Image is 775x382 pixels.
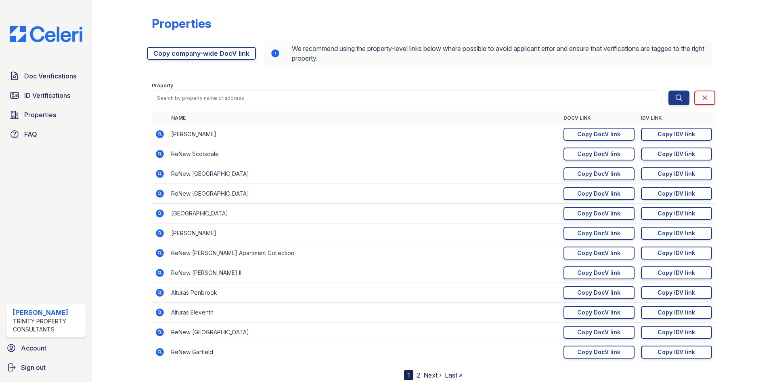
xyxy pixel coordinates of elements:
[641,167,712,180] a: Copy IDV link
[658,249,695,257] div: Copy IDV link
[658,130,695,138] div: Copy IDV link
[577,130,620,138] div: Copy DocV link
[563,346,635,359] a: Copy DocV link
[168,164,560,184] td: ReNew [GEOGRAPHIC_DATA]
[3,359,89,376] a: Sign out
[147,47,256,60] a: Copy company-wide DocV link
[6,87,86,103] a: ID Verifications
[560,112,638,125] th: DocV Link
[168,112,560,125] th: Name
[563,286,635,299] a: Copy DocV link
[168,342,560,362] td: ReNew Garfield
[641,266,712,279] a: Copy IDV link
[168,224,560,243] td: [PERSON_NAME]
[577,209,620,217] div: Copy DocV link
[563,326,635,339] a: Copy DocV link
[24,129,37,139] span: FAQ
[24,91,70,100] span: ID Verifications
[264,40,712,66] div: We recommend using the property-level links below where possible to avoid applicant error and ens...
[658,328,695,336] div: Copy IDV link
[24,110,56,120] span: Properties
[168,144,560,164] td: ReNew Scotsdale
[563,227,635,240] a: Copy DocV link
[24,71,76,81] span: Doc Verifications
[423,371,442,379] a: Next ›
[641,128,712,141] a: Copy IDV link
[168,303,560,323] td: Alturas Eleventh
[417,371,420,379] a: 2
[658,308,695,317] div: Copy IDV link
[563,128,635,141] a: Copy DocV link
[641,346,712,359] a: Copy IDV link
[168,125,560,144] td: [PERSON_NAME]
[563,167,635,180] a: Copy DocV link
[168,263,560,283] td: ReNew [PERSON_NAME] II
[641,148,712,160] a: Copy IDV link
[21,343,46,353] span: Account
[168,184,560,204] td: ReNew [GEOGRAPHIC_DATA]
[445,371,463,379] a: Last »
[563,306,635,319] a: Copy DocV link
[563,207,635,220] a: Copy DocV link
[6,68,86,84] a: Doc Verifications
[563,148,635,160] a: Copy DocV link
[641,286,712,299] a: Copy IDV link
[641,247,712,260] a: Copy IDV link
[152,91,662,105] input: Search by property name or address
[3,26,89,42] img: CE_Logo_Blue-a8612792a0a2168367f1c8372b55b34899dd931a85d93a1a3d3e32e68fde9ad4.png
[13,308,82,317] div: [PERSON_NAME]
[168,204,560,224] td: [GEOGRAPHIC_DATA]
[641,306,712,319] a: Copy IDV link
[21,363,46,372] span: Sign out
[6,126,86,142] a: FAQ
[168,323,560,342] td: ReNew [GEOGRAPHIC_DATA]
[6,107,86,123] a: Properties
[168,283,560,303] td: Alturas Penbrook
[641,326,712,339] a: Copy IDV link
[563,266,635,279] a: Copy DocV link
[658,269,695,277] div: Copy IDV link
[641,187,712,200] a: Copy IDV link
[577,328,620,336] div: Copy DocV link
[577,289,620,297] div: Copy DocV link
[638,112,715,125] th: IDV Link
[563,247,635,260] a: Copy DocV link
[658,209,695,217] div: Copy IDV link
[577,150,620,158] div: Copy DocV link
[577,249,620,257] div: Copy DocV link
[658,170,695,178] div: Copy IDV link
[168,243,560,263] td: ReNew [PERSON_NAME] Apartment Collection
[658,289,695,297] div: Copy IDV link
[577,308,620,317] div: Copy DocV link
[577,190,620,198] div: Copy DocV link
[577,229,620,237] div: Copy DocV link
[658,229,695,237] div: Copy IDV link
[577,348,620,356] div: Copy DocV link
[13,317,82,333] div: Trinity Property Consultants
[577,170,620,178] div: Copy DocV link
[658,348,695,356] div: Copy IDV link
[152,82,173,89] label: Property
[152,16,211,31] div: Properties
[577,269,620,277] div: Copy DocV link
[658,190,695,198] div: Copy IDV link
[404,370,413,380] div: 1
[641,227,712,240] a: Copy IDV link
[3,340,89,356] a: Account
[658,150,695,158] div: Copy IDV link
[563,187,635,200] a: Copy DocV link
[641,207,712,220] a: Copy IDV link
